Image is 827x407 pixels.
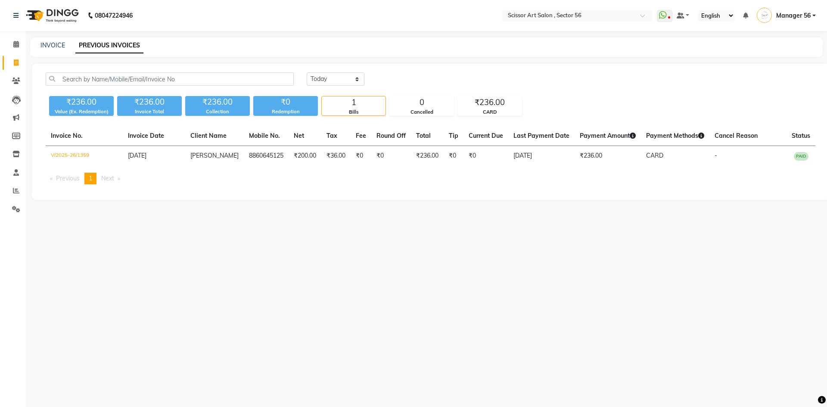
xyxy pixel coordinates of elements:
span: Invoice Date [128,132,164,140]
span: Tax [326,132,337,140]
div: Value (Ex. Redemption) [49,108,114,115]
td: ₹0 [444,146,463,166]
span: - [715,152,717,159]
nav: Pagination [46,173,815,184]
a: PREVIOUS INVOICES [75,38,143,53]
div: ₹236.00 [117,96,182,108]
span: Payment Methods [646,132,704,140]
div: ₹236.00 [458,96,522,109]
td: ₹0 [371,146,411,166]
span: Previous [56,174,80,182]
span: Total [416,132,431,140]
div: Invoice Total [117,108,182,115]
span: Round Off [376,132,406,140]
b: 08047224946 [95,3,133,28]
span: Current Due [469,132,503,140]
div: ₹0 [253,96,318,108]
div: CARD [458,109,522,116]
img: logo [22,3,81,28]
td: 8860645125 [244,146,289,166]
span: Next [101,174,114,182]
td: ₹236.00 [411,146,444,166]
td: ₹0 [351,146,371,166]
span: 1 [89,174,92,182]
td: V/2025-26/1359 [46,146,123,166]
span: Tip [449,132,458,140]
div: ₹236.00 [185,96,250,108]
td: ₹0 [463,146,508,166]
span: Manager 56 [776,11,811,20]
img: Manager 56 [757,8,772,23]
span: Mobile No. [249,132,280,140]
span: Last Payment Date [513,132,569,140]
div: Bills [322,109,386,116]
div: 0 [390,96,454,109]
span: PAID [794,152,808,161]
span: CARD [646,152,663,159]
div: Collection [185,108,250,115]
td: [DATE] [508,146,575,166]
input: Search by Name/Mobile/Email/Invoice No [46,72,294,86]
td: ₹236.00 [575,146,641,166]
a: INVOICE [40,41,65,49]
span: [DATE] [128,152,146,159]
span: Status [792,132,810,140]
span: Net [294,132,304,140]
span: Fee [356,132,366,140]
div: 1 [322,96,386,109]
div: ₹236.00 [49,96,114,108]
span: Client Name [190,132,227,140]
span: Cancel Reason [715,132,758,140]
span: Payment Amount [580,132,636,140]
span: [PERSON_NAME] [190,152,239,159]
div: Redemption [253,108,318,115]
td: ₹200.00 [289,146,321,166]
span: Invoice No. [51,132,83,140]
div: Cancelled [390,109,454,116]
td: ₹36.00 [321,146,351,166]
